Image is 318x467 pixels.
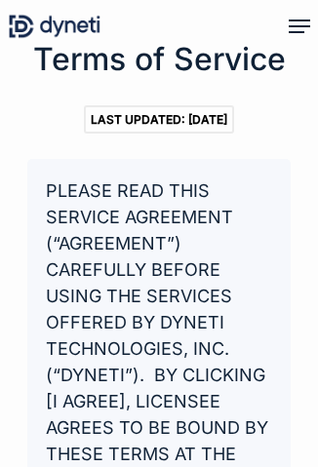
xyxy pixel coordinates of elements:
[27,41,291,77] h2: Terms of Service
[46,180,265,411] span: PLEASE READ THIS SERVICE AGREEMENT (“AGREEMENT”) CAREFULLY BEFORE USING THE SERVICES OFFERED BY D...
[289,17,310,36] a: Navigation Menu
[8,12,101,41] img: Dyneti Technologies
[53,391,119,411] span: I AGREE
[84,105,234,134] span: LAST UPDATED: [DATE]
